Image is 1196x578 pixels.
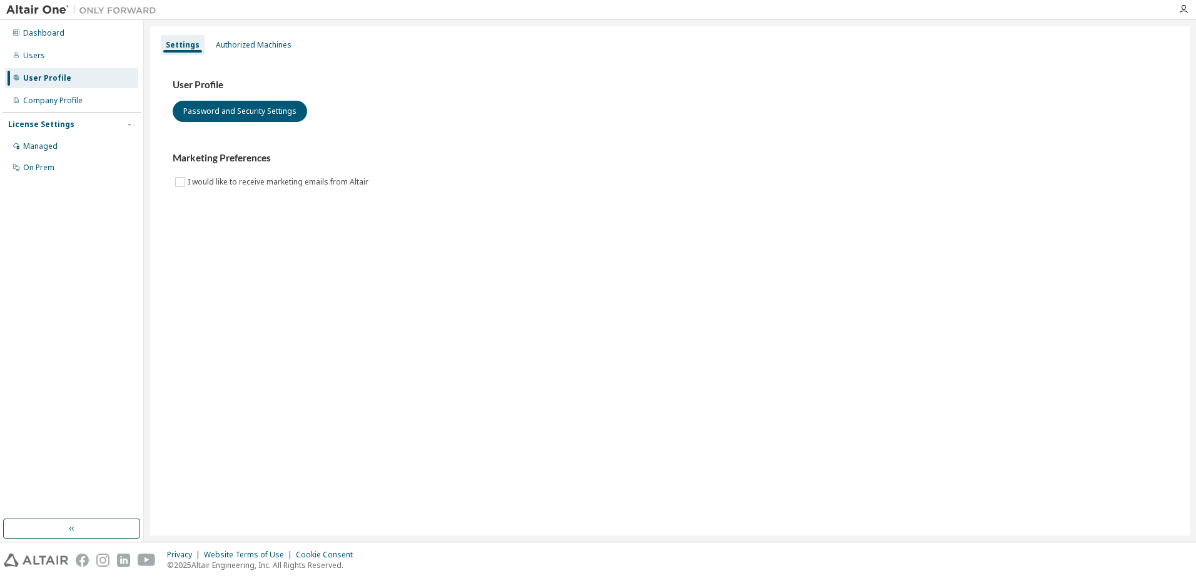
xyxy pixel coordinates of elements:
p: © 2025 Altair Engineering, Inc. All Rights Reserved. [167,560,360,570]
h3: User Profile [173,79,1167,91]
h3: Marketing Preferences [173,152,1167,165]
div: Managed [23,141,58,151]
div: License Settings [8,119,74,129]
div: Settings [166,40,200,50]
div: On Prem [23,163,54,173]
div: Website Terms of Use [204,550,296,560]
img: facebook.svg [76,554,89,567]
div: Company Profile [23,96,83,106]
div: Dashboard [23,28,64,38]
div: User Profile [23,73,71,83]
img: instagram.svg [96,554,109,567]
button: Password and Security Settings [173,101,307,122]
img: Altair One [6,4,163,16]
div: Cookie Consent [296,550,360,560]
div: Authorized Machines [216,40,291,50]
div: Users [23,51,45,61]
label: I would like to receive marketing emails from Altair [188,175,371,190]
div: Privacy [167,550,204,560]
img: linkedin.svg [117,554,130,567]
img: altair_logo.svg [4,554,68,567]
img: youtube.svg [138,554,156,567]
